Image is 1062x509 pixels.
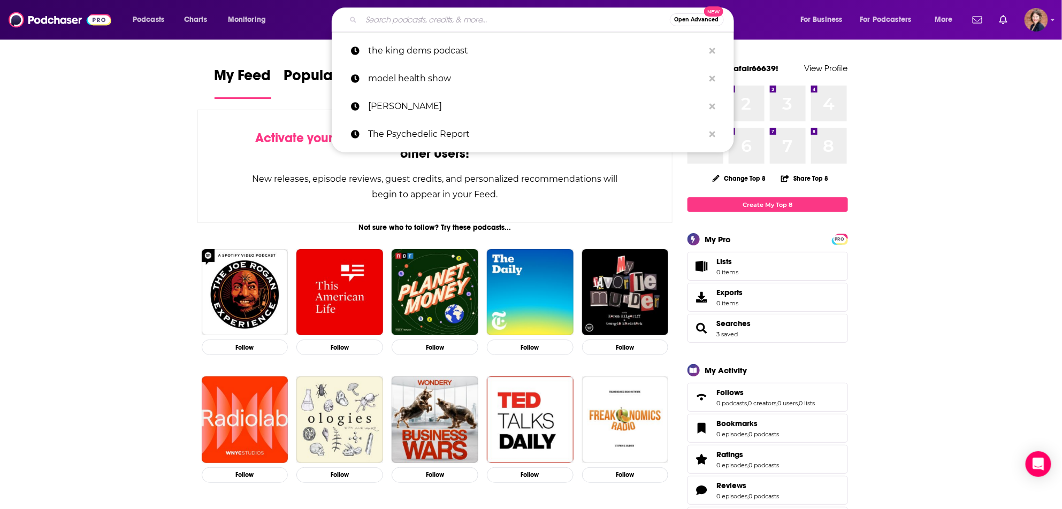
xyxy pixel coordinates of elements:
button: Follow [582,340,669,355]
span: Exports [691,290,713,305]
div: My Pro [705,234,731,244]
span: For Podcasters [860,12,912,27]
p: The Psychedelic Report [368,120,704,148]
img: User Profile [1025,8,1048,32]
a: View Profile [805,63,848,73]
img: This American Life [296,249,383,336]
img: Planet Money [392,249,478,336]
span: Follows [687,383,848,412]
a: Reviews [717,481,780,490]
img: Radiolab [202,376,288,463]
a: My Feed [215,66,271,99]
img: Ologies with Alie Ward [296,376,383,463]
span: Open Advanced [675,17,719,22]
span: Bookmarks [687,414,848,443]
a: Reviews [691,483,713,498]
a: 0 podcasts [749,461,780,469]
button: Show profile menu [1025,8,1048,32]
span: Reviews [717,481,747,490]
p: Dhaval Desai [368,92,704,120]
a: Searches [717,319,751,328]
span: Ratings [717,450,744,459]
button: Follow [296,467,383,483]
div: Open Intercom Messenger [1026,451,1051,477]
a: Exports [687,283,848,312]
span: Lists [691,259,713,274]
button: open menu [220,11,280,28]
span: Podcasts [133,12,164,27]
img: The Daily [487,249,574,336]
a: 0 episodes [717,492,748,500]
button: Follow [487,467,574,483]
button: open menu [927,11,966,28]
img: Freakonomics Radio [582,376,669,463]
button: open menu [793,11,856,28]
span: Popular Feed [284,66,375,91]
span: Ratings [687,445,848,474]
a: Podchaser - Follow, Share and Rate Podcasts [9,10,111,30]
a: Follows [717,388,815,397]
a: Ratings [691,452,713,467]
span: , [748,492,749,500]
span: 0 items [717,299,743,307]
a: Follows [691,390,713,405]
img: My Favorite Murder with Karen Kilgariff and Georgia Hardstark [582,249,669,336]
button: Share Top 8 [781,168,829,189]
button: Open AdvancedNew [670,13,724,26]
button: Follow [582,467,669,483]
button: Follow [392,340,478,355]
span: Bookmarks [717,419,758,428]
button: Follow [392,467,478,483]
a: 0 creators [748,399,777,407]
span: More [935,12,953,27]
button: Follow [487,340,574,355]
span: My Feed [215,66,271,91]
button: Follow [296,340,383,355]
span: , [748,461,749,469]
a: 0 users [778,399,798,407]
a: PRO [834,235,846,243]
button: Follow [202,467,288,483]
a: Charts [177,11,213,28]
div: My Activity [705,365,747,375]
a: Popular Feed [284,66,375,99]
div: Search podcasts, credits, & more... [342,7,744,32]
a: The Psychedelic Report [332,120,734,148]
span: 0 items [717,268,739,276]
span: Exports [717,288,743,297]
a: TED Talks Daily [487,376,574,463]
a: 0 lists [799,399,815,407]
button: open menu [853,11,927,28]
div: New releases, episode reviews, guest credits, and personalized recommendations will begin to appe... [251,171,619,202]
a: Show notifications dropdown [995,11,1012,29]
p: model health show [368,65,704,92]
p: the king dems podcast [368,37,704,65]
a: Create My Top 8 [687,197,848,212]
a: Business Wars [392,376,478,463]
span: Charts [184,12,207,27]
a: Lists [687,252,848,281]
a: 0 podcasts [717,399,747,407]
span: Logged in as alafair66639 [1025,8,1048,32]
div: by following Podcasts, Creators, Lists, and other Users! [251,130,619,161]
a: the king dems podcast [332,37,734,65]
span: Activate your Feed [255,130,365,146]
span: , [777,399,778,407]
button: Follow [202,340,288,355]
a: [PERSON_NAME] [332,92,734,120]
span: For Business [800,12,843,27]
span: Lists [717,257,732,266]
span: New [704,6,723,17]
span: Monitoring [228,12,266,27]
span: Reviews [687,476,848,505]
